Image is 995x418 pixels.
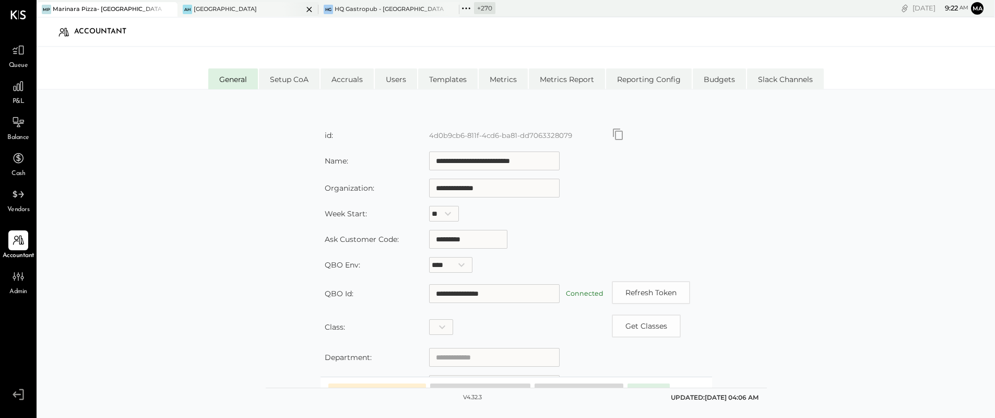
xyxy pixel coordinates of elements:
button: Copy id [612,128,624,141]
a: Balance [1,112,36,143]
div: [DATE] [913,3,968,13]
span: am [960,4,968,11]
div: Marinara Pizza- [GEOGRAPHIC_DATA] [53,5,162,14]
li: Templates [418,68,478,89]
div: + 270 [474,2,495,14]
button: Copy id [612,315,681,338]
li: Setup CoA [259,68,319,89]
label: QBO Env: [325,260,360,270]
li: Users [375,68,417,89]
button: Ma [971,2,984,15]
a: Vendors [1,184,36,215]
div: MP [42,5,51,14]
li: Accruals [321,68,374,89]
div: HQ Gastropub - [GEOGRAPHIC_DATA] [335,5,444,14]
span: Accountant [3,251,34,261]
li: Slack Channels [747,68,824,89]
span: P&L [13,97,25,107]
div: v 4.32.3 [463,393,482,402]
li: Budgets [693,68,746,89]
li: General [208,68,258,89]
label: QBO Id: [325,289,353,298]
div: HG [324,5,333,14]
li: Metrics Report [529,68,605,89]
a: P&L [1,76,36,107]
label: Ask Customer Code: [325,235,399,244]
span: Balance [7,133,29,143]
span: UPDATED: [DATE] 04:06 AM [671,393,759,401]
a: Queue [1,40,36,71]
div: AH [183,5,192,14]
div: copy link [899,3,910,14]
div: Accountant [74,24,137,40]
span: Cash [11,169,25,179]
label: Class: [325,322,345,332]
label: Week Start: [325,209,367,218]
span: Vendors [7,205,30,215]
span: Admin [9,287,27,297]
li: Reporting Config [606,68,692,89]
li: Metrics [479,68,528,89]
button: Refresh Token [612,281,690,304]
span: Queue [9,61,28,71]
div: [GEOGRAPHIC_DATA] [194,5,257,14]
a: Cash [1,148,36,179]
span: 9 : 22 [937,3,958,13]
a: Admin [1,266,36,297]
label: 4d0b9cb6-811f-4cd6-ba81-dd7063328079 [429,131,572,140]
label: Department: [325,353,372,362]
label: Organization: [325,183,374,193]
label: id: [325,131,333,140]
label: Connected [566,289,603,297]
label: Name: [325,156,348,166]
a: Accountant [1,230,36,261]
